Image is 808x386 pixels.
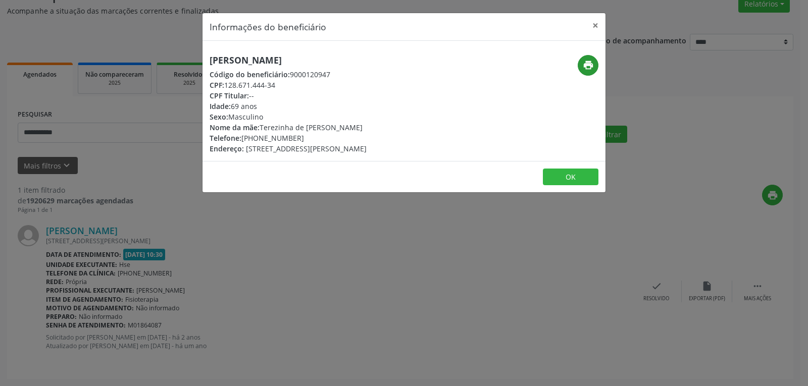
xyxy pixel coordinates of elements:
[210,112,228,122] span: Sexo:
[210,69,367,80] div: 9000120947
[210,55,367,66] h5: [PERSON_NAME]
[210,123,260,132] span: Nome da mãe:
[210,70,290,79] span: Código do beneficiário:
[210,122,367,133] div: Terezinha de [PERSON_NAME]
[543,169,598,186] button: OK
[246,144,367,153] span: [STREET_ADDRESS][PERSON_NAME]
[585,13,605,38] button: Close
[210,133,367,143] div: [PHONE_NUMBER]
[210,112,367,122] div: Masculino
[210,91,249,100] span: CPF Titular:
[210,80,224,90] span: CPF:
[210,20,326,33] h5: Informações do beneficiário
[210,101,367,112] div: 69 anos
[210,144,244,153] span: Endereço:
[583,60,594,71] i: print
[210,101,231,111] span: Idade:
[210,133,241,143] span: Telefone:
[578,55,598,76] button: print
[210,90,367,101] div: --
[210,80,367,90] div: 128.671.444-34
